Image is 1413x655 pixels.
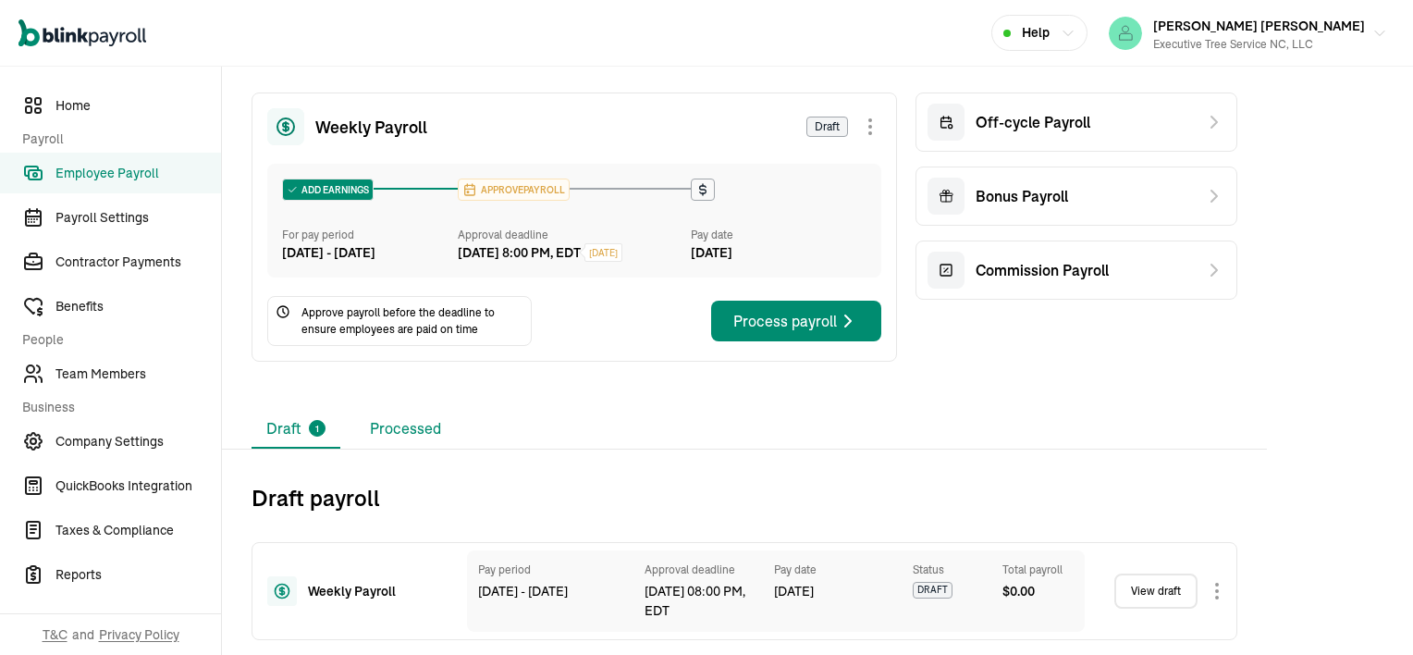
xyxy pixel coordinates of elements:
div: Executive Tree Service NC, LLC [1153,36,1365,53]
div: [DATE] [774,582,894,601]
span: Weekly Payroll [315,115,427,140]
span: Draft [806,117,848,137]
button: Process payroll [711,301,881,341]
span: People [22,330,210,350]
span: Taxes & Compliance [55,521,221,540]
button: [PERSON_NAME] [PERSON_NAME]Executive Tree Service NC, LLC [1101,10,1395,56]
div: Process payroll [733,310,859,332]
span: Commission Payroll [976,259,1109,281]
div: [DATE] - [DATE] [478,582,626,601]
h2: Draft payroll [252,483,1237,513]
span: Payroll Settings [55,208,221,228]
div: Approval deadline [458,227,684,243]
span: APPROVE PAYROLL [477,183,565,197]
span: Reports [55,565,221,585]
span: 1 [315,422,319,436]
span: Company Settings [55,432,221,451]
span: Business [22,398,210,417]
span: Benefits [55,297,221,316]
div: Pay period [478,562,626,578]
span: Bonus Payroll [976,185,1068,207]
span: DRAFT [913,582,952,599]
span: [DATE] [589,246,618,260]
span: Home [55,96,221,116]
div: [DATE] 8:00 PM, EDT [458,243,581,263]
div: Status [913,562,984,578]
a: View draft [1114,574,1198,609]
span: Off-cycle Payroll [976,111,1090,133]
span: Help [1022,23,1050,43]
span: T&C [43,625,68,644]
div: Total payroll [1002,562,1074,578]
li: Draft [252,410,340,449]
button: Help [991,15,1087,51]
div: ADD EARNINGS [283,179,373,200]
div: [DATE] [691,243,866,263]
span: Employee Payroll [55,164,221,183]
span: Approve payroll before the deadline to ensure employees are paid on time [301,304,523,338]
div: Pay date [774,562,894,578]
span: QuickBooks Integration [55,476,221,496]
span: Contractor Payments [55,253,221,272]
div: Pay date [691,227,866,243]
span: [PERSON_NAME] [PERSON_NAME] [1153,18,1365,34]
nav: Global [18,6,146,60]
span: Team Members [55,365,221,384]
div: Weekly Payroll [308,582,437,601]
div: For pay period [282,227,458,243]
div: [DATE] 08:00 PM, EDT [645,582,756,621]
span: Payroll [22,130,210,149]
span: Privacy Policy [99,625,179,644]
div: [DATE] - [DATE] [282,243,458,263]
li: Processed [355,410,456,449]
div: Approval deadline [645,562,756,578]
span: $ 0.00 [1002,582,1035,601]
